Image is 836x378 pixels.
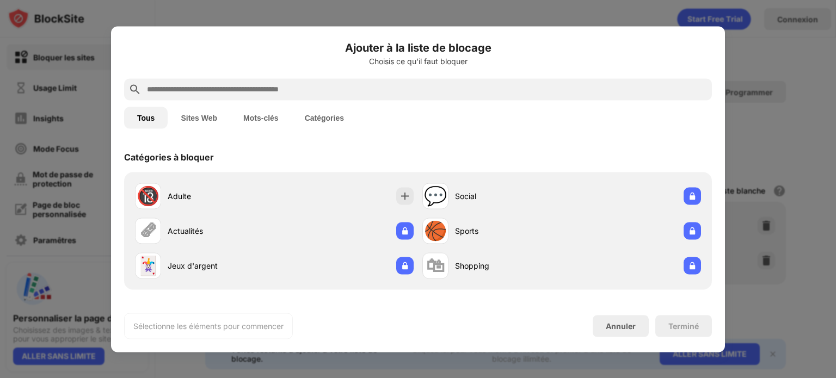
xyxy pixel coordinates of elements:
button: Tous [124,107,168,128]
div: 🗞 [139,220,157,242]
div: Terminé [668,321,699,330]
div: 💬 [424,185,447,207]
div: 🔞 [137,185,159,207]
h6: Ajouter à la liste de blocage [124,39,712,55]
div: Adulte [168,190,274,202]
div: Actualités [168,225,274,237]
div: Annuler [606,321,636,331]
div: Shopping [455,260,562,271]
button: Catégories [292,107,357,128]
div: 🛍 [426,255,445,277]
div: Choisis ce qu'il faut bloquer [124,57,712,65]
div: Catégories à bloquer [124,151,214,162]
div: Sélectionne les éléments pour commencer [133,320,284,331]
div: Social [455,190,562,202]
div: 🏀 [424,220,447,242]
img: search.svg [128,83,142,96]
button: Sites Web [168,107,230,128]
button: Mots-clés [230,107,292,128]
div: Sports [455,225,562,237]
div: Jeux d'argent [168,260,274,271]
div: 🃏 [137,255,159,277]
